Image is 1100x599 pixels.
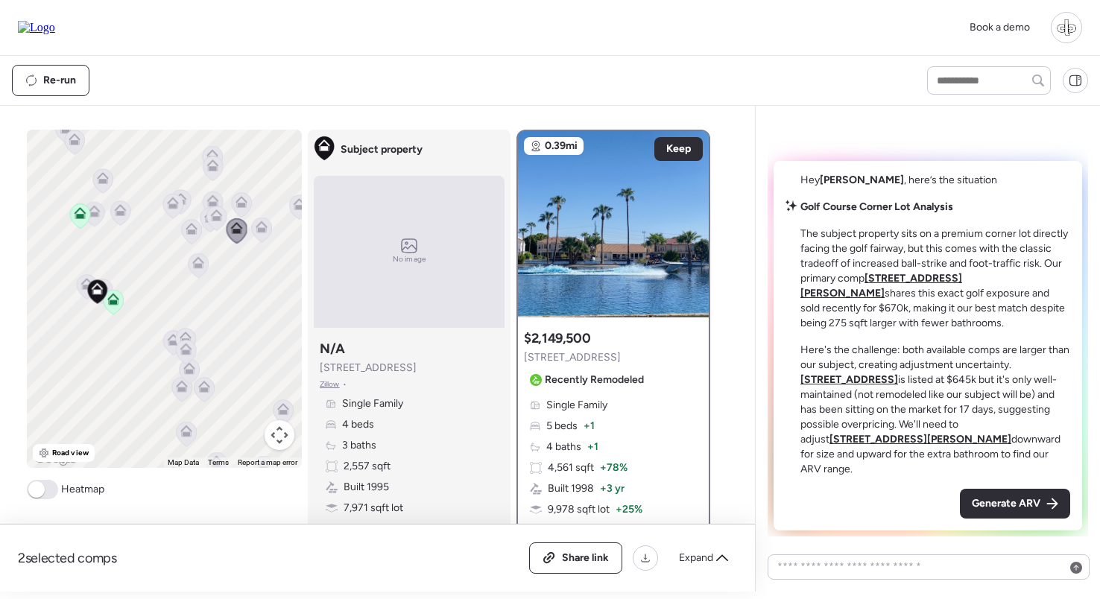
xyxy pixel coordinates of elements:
span: 4 baths [546,440,581,454]
span: No image [393,253,426,265]
span: Hey , here’s the situation [800,174,997,186]
span: Book a demo [970,21,1030,34]
span: Built 1998 [548,481,594,496]
span: 3 baths [342,438,376,453]
span: Generate ARV [972,496,1040,511]
span: 4,561 sqft [548,460,594,475]
p: Here's the challenge: both available comps are larger than our subject, creating adjustment uncer... [800,343,1070,477]
h3: N/A [320,340,345,358]
span: Re-run [43,73,76,88]
a: Report a map error [238,458,297,466]
h3: $2,149,500 [524,329,590,347]
span: [PERSON_NAME] [820,174,904,186]
span: 4 beds [342,417,374,432]
span: 5 beds [546,419,578,434]
span: Single Family [342,396,403,411]
p: The subject property sits on a premium corner lot directly facing the golf fairway, but this come... [800,226,1070,331]
strong: Golf Course Corner Lot Analysis [800,200,953,213]
a: [STREET_ADDRESS] [800,373,898,386]
span: [STREET_ADDRESS] [524,350,621,365]
span: Built 1995 [344,480,389,495]
a: Terms (opens in new tab) [208,458,229,466]
span: Single Family [546,398,607,413]
span: • [343,378,347,390]
a: Open this area in Google Maps (opens a new window) [31,449,80,468]
span: 2,557 sqft [344,459,391,474]
span: Garage [548,523,582,538]
span: 7,971 sqft lot [344,501,403,516]
span: + 78% [600,460,628,475]
span: + 1 [584,419,595,434]
span: Recently Remodeled [545,373,644,387]
span: Expand [679,551,713,565]
button: Map camera controls [265,420,294,450]
span: 9,978 sqft lot [548,502,610,517]
img: Logo [18,21,55,34]
img: Google [31,449,80,468]
a: [STREET_ADDRESS][PERSON_NAME] [800,272,962,299]
button: Map Data [168,457,199,468]
span: Keep [666,142,691,156]
span: Zillow [320,378,340,390]
span: Subject property [341,142,423,157]
span: Garage [344,522,378,536]
a: [STREET_ADDRESS][PERSON_NAME] [829,433,1011,446]
span: Heatmap [61,482,104,497]
span: 0.39mi [545,139,578,153]
span: + 1 [587,440,598,454]
span: [STREET_ADDRESS] [320,361,417,375]
span: + 25% [616,502,642,517]
span: 2 selected comps [18,549,117,567]
span: + 3 yr [600,481,625,496]
span: Share link [562,551,609,565]
span: Road view [52,447,89,459]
